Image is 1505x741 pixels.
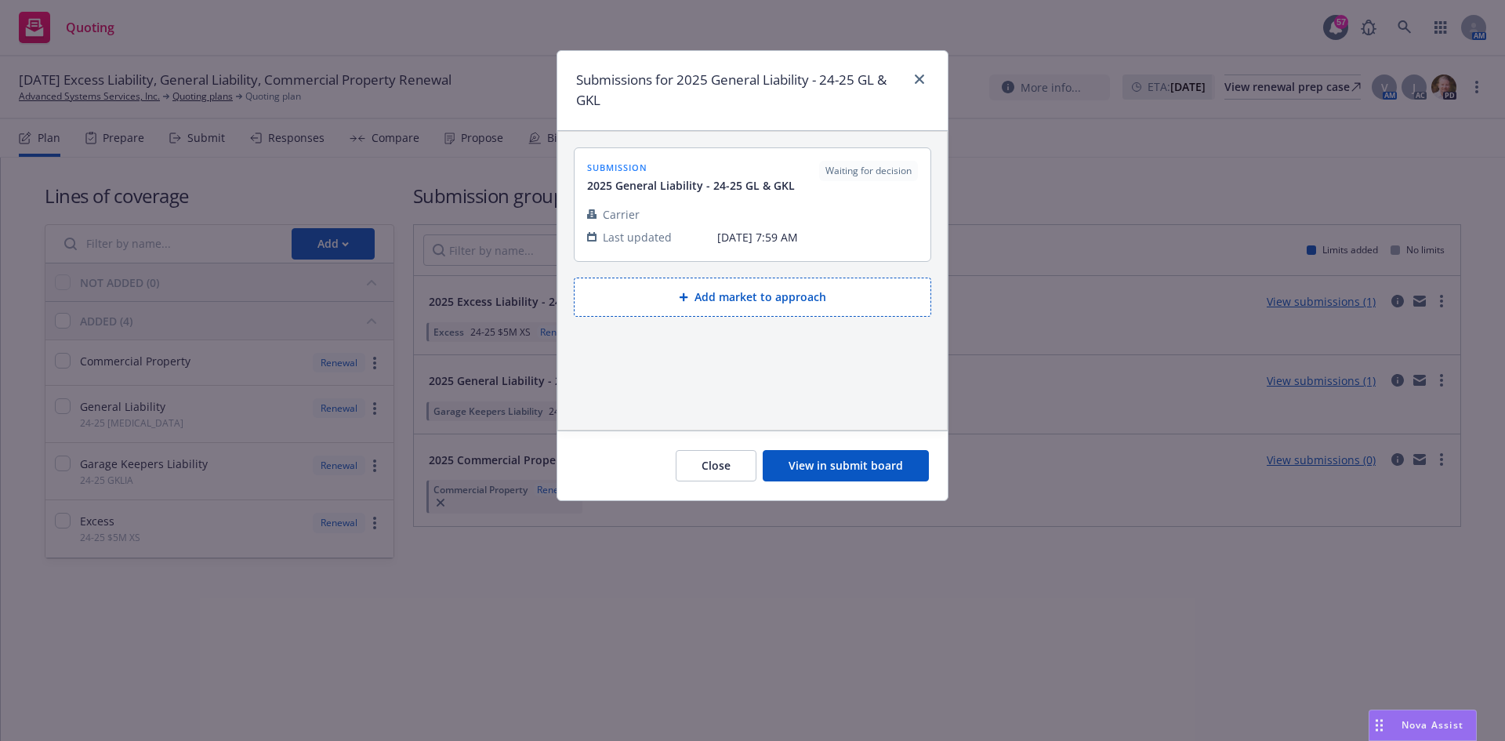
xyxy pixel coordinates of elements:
a: close [910,70,929,89]
span: 2025 General Liability - 24-25 GL & GKL [587,177,795,194]
span: Waiting for decision [825,164,912,178]
span: submission [587,161,795,174]
span: Last updated [603,229,672,245]
span: Nova Assist [1402,718,1463,732]
button: View in submit board [763,450,929,481]
h1: Submissions for 2025 General Liability - 24-25 GL & GKL [576,70,904,111]
button: Nova Assist [1369,710,1477,741]
div: Drag to move [1369,710,1389,740]
span: Carrier [603,206,640,223]
span: [DATE] 7:59 AM [717,229,918,245]
button: Close [676,450,756,481]
button: Add market to approach [574,278,931,317]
